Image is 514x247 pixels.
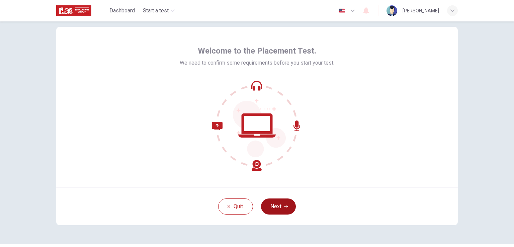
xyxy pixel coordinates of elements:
[109,7,135,15] span: Dashboard
[403,7,439,15] div: [PERSON_NAME]
[56,4,91,17] img: ILAC logo
[218,198,253,215] button: Quit
[107,5,138,17] button: Dashboard
[56,4,107,17] a: ILAC logo
[140,5,177,17] button: Start a test
[143,7,169,15] span: Start a test
[387,5,397,16] img: Profile picture
[261,198,296,215] button: Next
[338,8,346,13] img: en
[198,46,316,56] span: Welcome to the Placement Test.
[180,59,334,67] span: We need to confirm some requirements before you start your test.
